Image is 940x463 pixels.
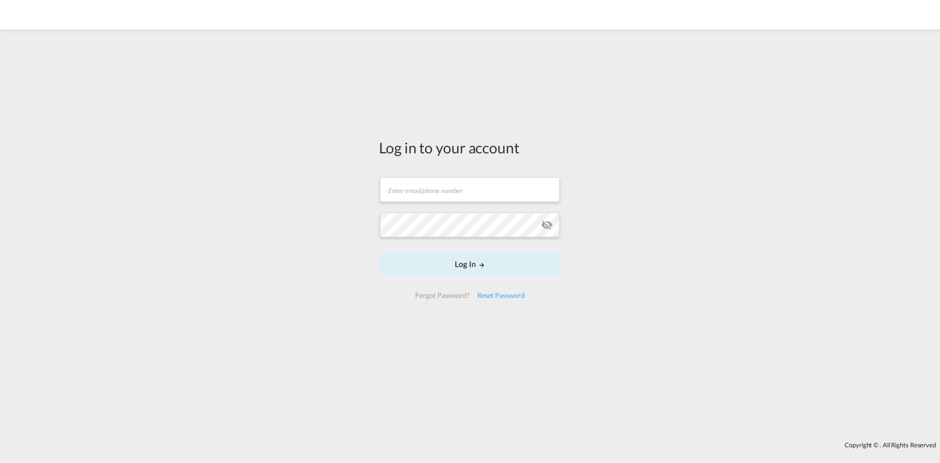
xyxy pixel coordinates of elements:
[473,287,529,304] div: Reset Password
[379,137,561,158] div: Log in to your account
[541,219,553,231] md-icon: icon-eye-off
[411,287,473,304] div: Forgot Password?
[380,177,560,202] input: Enter email/phone number
[379,252,561,276] button: LOGIN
